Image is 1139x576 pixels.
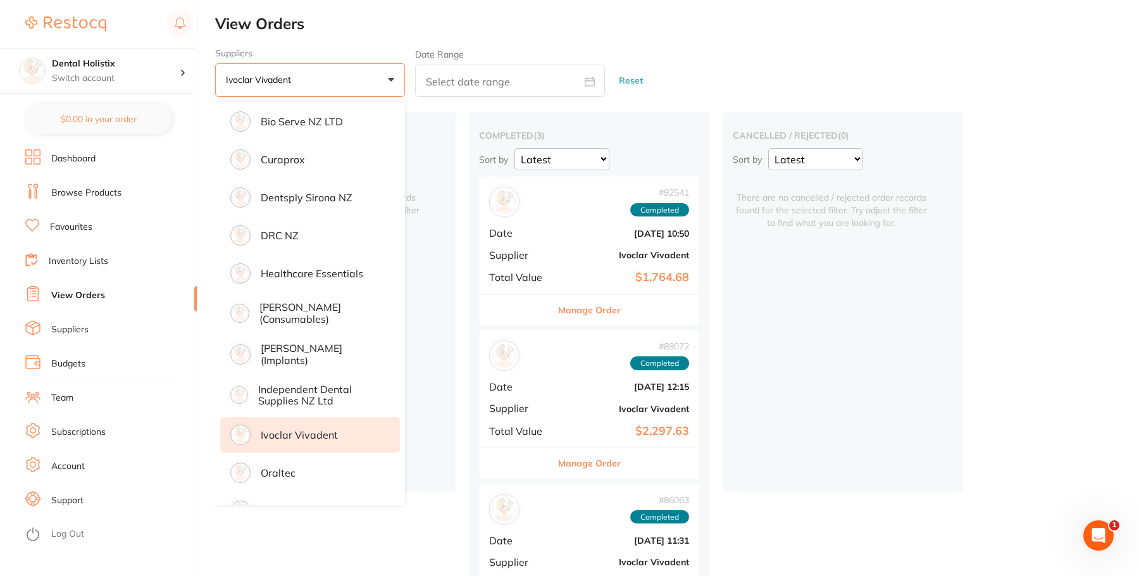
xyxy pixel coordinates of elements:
[415,49,464,59] label: Date Range
[489,556,552,568] span: Supplier
[563,425,689,438] b: $2,297.63
[261,230,299,241] p: DRC NZ
[232,306,247,321] img: supplier image
[558,295,621,325] button: Manage Order
[563,557,689,567] b: Ivoclar Vivadent
[492,498,516,522] img: Ivoclar Vivadent
[51,392,73,404] a: Team
[232,151,249,168] img: supplier image
[51,460,85,473] a: Account
[232,465,249,481] img: supplier image
[733,130,953,141] h2: cancelled / rejected ( 0 )
[51,187,121,199] a: Browse Products
[261,467,296,479] p: Oraltec
[558,448,621,479] button: Manage Order
[52,58,180,70] h4: Dental Holistix
[733,154,762,165] p: Sort by
[492,344,516,368] img: Ivoclar Vivadent
[630,495,689,505] span: # 86063
[563,535,689,546] b: [DATE] 11:31
[51,153,96,165] a: Dashboard
[25,525,193,545] button: Log Out
[563,404,689,414] b: Ivoclar Vivadent
[232,265,249,282] img: supplier image
[489,535,552,546] span: Date
[232,503,249,519] img: supplier image
[51,358,85,370] a: Budgets
[261,342,382,366] p: [PERSON_NAME] (implants)
[563,382,689,392] b: [DATE] 12:15
[630,187,689,197] span: # 92541
[51,323,89,336] a: Suppliers
[489,272,552,283] span: Total Value
[25,104,171,134] button: $0.00 in your order
[51,289,105,302] a: View Orders
[261,192,352,203] p: Dentsply Sirona NZ
[232,113,249,130] img: supplier image
[615,64,647,97] button: Reset
[51,494,84,507] a: Support
[51,426,106,439] a: Subscriptions
[630,356,689,370] span: Completed
[52,72,180,85] p: Switch account
[51,528,84,541] a: Log Out
[479,154,508,165] p: Sort by
[261,268,363,279] p: Healthcare Essentials
[215,48,405,58] label: Suppliers
[479,130,699,141] h2: completed ( 3 )
[232,388,246,402] img: supplier image
[489,403,552,414] span: Supplier
[261,154,305,165] p: Curaprox
[232,189,249,206] img: supplier image
[630,341,689,351] span: # 89072
[1083,520,1114,551] iframe: Intercom live chat
[261,116,343,127] p: Bio Serve NZ LTD
[258,384,382,407] p: Independent Dental Supplies NZ Ltd
[261,505,313,517] p: Orthoclean
[50,221,92,234] a: Favourites
[226,74,296,85] p: Ivoclar Vivadent
[563,229,689,239] b: [DATE] 10:50
[630,510,689,524] span: Completed
[489,425,552,437] span: Total Value
[630,203,689,217] span: Completed
[489,381,552,392] span: Date
[232,346,249,363] img: supplier image
[215,63,405,97] button: Ivoclar Vivadent
[49,255,108,268] a: Inventory Lists
[492,190,516,214] img: Ivoclar Vivadent
[563,271,689,284] b: $1,764.68
[232,227,249,244] img: supplier image
[261,429,338,441] p: Ivoclar Vivadent
[563,250,689,260] b: Ivoclar Vivadent
[232,427,249,443] img: supplier image
[489,249,552,261] span: Supplier
[489,227,552,239] span: Date
[1109,520,1119,530] span: 1
[415,65,605,97] input: Select date range
[215,15,1139,33] h2: View Orders
[20,58,45,84] img: Dental Holistix
[25,9,106,39] a: Restocq Logo
[259,301,382,325] p: [PERSON_NAME] (consumables)
[733,177,930,229] span: There are no cancelled / rejected order records found for the selected filter. Try adjust the fil...
[25,16,106,32] img: Restocq Logo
